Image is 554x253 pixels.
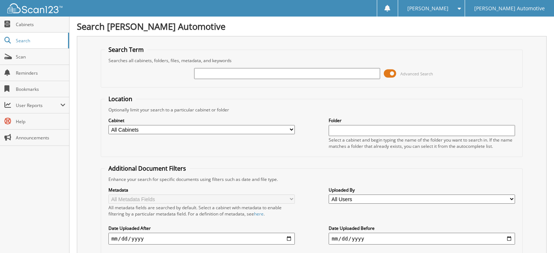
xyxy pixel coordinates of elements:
[7,3,62,13] img: scan123-logo-white.svg
[400,71,433,76] span: Advanced Search
[108,204,295,217] div: All metadata fields are searched by default. Select a cabinet with metadata to enable filtering b...
[16,38,64,44] span: Search
[329,137,515,149] div: Select a cabinet and begin typing the name of the folder you want to search in. If the name match...
[16,102,60,108] span: User Reports
[16,21,65,28] span: Cabinets
[407,6,448,11] span: [PERSON_NAME]
[105,46,147,54] legend: Search Term
[105,95,136,103] legend: Location
[77,20,547,32] h1: Search [PERSON_NAME] Automotive
[108,233,295,245] input: start
[329,233,515,245] input: end
[108,117,295,124] label: Cabinet
[16,118,65,125] span: Help
[16,54,65,60] span: Scan
[329,117,515,124] label: Folder
[329,187,515,193] label: Uploaded By
[108,225,295,231] label: Date Uploaded After
[108,187,295,193] label: Metadata
[105,57,519,64] div: Searches all cabinets, folders, files, metadata, and keywords
[16,86,65,92] span: Bookmarks
[16,135,65,141] span: Announcements
[329,225,515,231] label: Date Uploaded Before
[254,211,264,217] a: here
[16,70,65,76] span: Reminders
[474,6,545,11] span: [PERSON_NAME] Automotive
[105,176,519,182] div: Enhance your search for specific documents using filters such as date and file type.
[105,164,190,172] legend: Additional Document Filters
[105,107,519,113] div: Optionally limit your search to a particular cabinet or folder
